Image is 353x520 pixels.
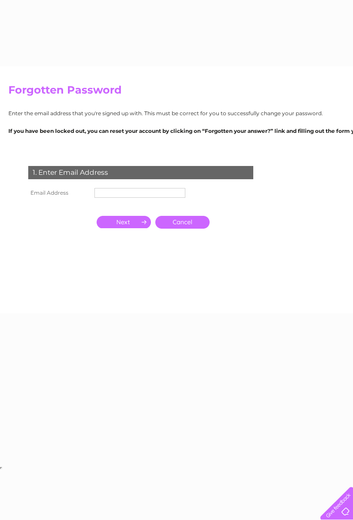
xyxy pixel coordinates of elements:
[155,216,210,229] a: Cancel
[28,166,253,179] div: 1. Enter Email Address
[26,186,92,200] th: Email Address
